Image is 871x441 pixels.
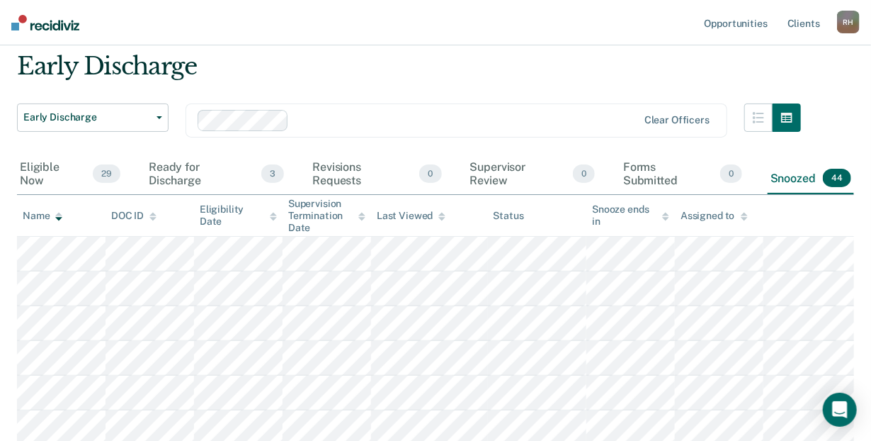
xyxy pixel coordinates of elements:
div: Eligible Now29 [17,155,123,194]
div: Supervision Termination Date [288,198,365,233]
div: Snooze ends in [592,203,669,228]
div: Open Intercom Messenger [823,393,857,427]
div: Eligibility Date [200,203,277,228]
span: 29 [93,164,120,183]
div: Supervisor Review0 [467,155,598,194]
button: RH [837,11,860,33]
div: Forms Submitted0 [620,155,745,194]
div: Revisions Requests0 [309,155,444,194]
div: Name [23,210,62,222]
span: 44 [823,169,851,187]
span: 0 [419,164,441,183]
div: Last Viewed [377,210,445,222]
div: Snoozed44 [768,163,854,194]
span: 0 [720,164,742,183]
div: Ready for Discharge3 [146,155,287,194]
div: Assigned to [681,210,747,222]
div: DOC ID [111,210,156,222]
button: Early Discharge [17,104,169,132]
span: Early Discharge [23,111,151,123]
img: Recidiviz [11,15,79,30]
div: R H [837,11,860,33]
div: Clear officers [644,114,710,126]
span: 3 [261,164,284,183]
div: Status [494,210,524,222]
div: Early Discharge [17,52,801,92]
span: 0 [573,164,595,183]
